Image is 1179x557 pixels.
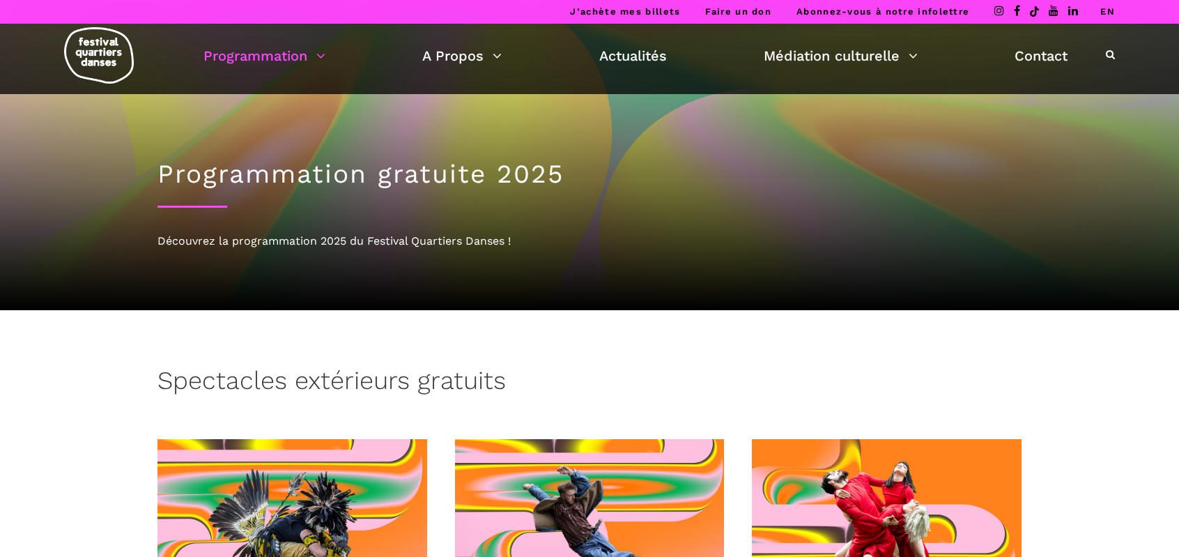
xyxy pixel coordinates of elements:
[570,6,680,17] a: J’achète mes billets
[1015,44,1068,68] a: Contact
[764,44,918,68] a: Médiation culturelle
[157,366,506,401] h3: Spectacles extérieurs gratuits
[422,44,502,68] a: A Propos
[705,6,771,17] a: Faire un don
[157,159,1022,190] h1: Programmation gratuite 2025
[796,6,969,17] a: Abonnez-vous à notre infolettre
[157,232,1022,250] div: Découvrez la programmation 2025 du Festival Quartiers Danses !
[599,44,667,68] a: Actualités
[1100,6,1115,17] a: EN
[203,44,325,68] a: Programmation
[64,27,134,84] img: logo-fqd-med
